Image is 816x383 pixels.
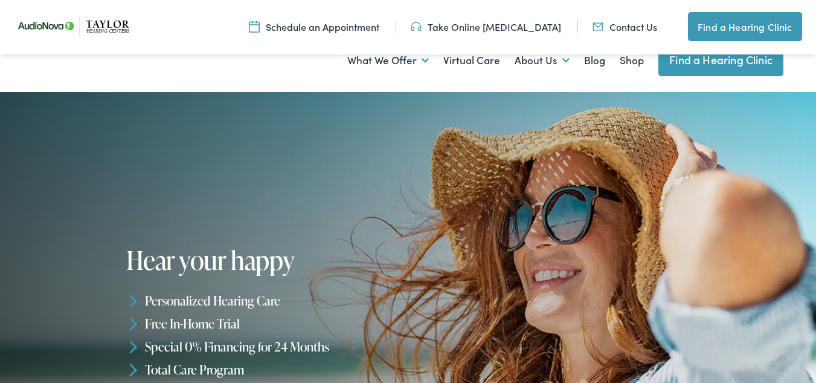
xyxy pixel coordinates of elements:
li: Personalized Hearing Care [126,289,412,312]
a: About Us [515,38,570,83]
li: Free In-Home Trial [126,312,412,335]
a: Blog [584,38,605,83]
img: utility icon [249,20,260,33]
h1: Hear your happy [126,246,412,274]
a: What We Offer [347,38,429,83]
img: utility icon [411,20,422,33]
a: Shop [620,38,644,83]
a: Virtual Care [443,38,500,83]
li: Special 0% Financing for 24 Months [126,335,412,358]
a: Contact Us [593,20,657,33]
img: utility icon [593,20,603,33]
li: Total Care Program [126,358,412,381]
a: Schedule an Appointment [249,20,379,33]
a: Take Online [MEDICAL_DATA] [411,20,561,33]
a: Find a Hearing Clinic [658,44,783,76]
a: Find a Hearing Clinic [688,12,802,41]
